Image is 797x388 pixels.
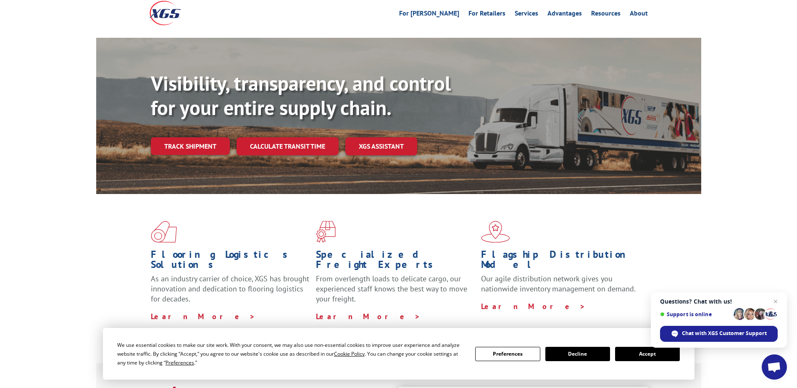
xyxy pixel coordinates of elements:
span: As an industry carrier of choice, XGS has brought innovation and dedication to flooring logistics... [151,274,309,304]
a: Learn More > [481,301,586,311]
span: Cookie Policy [334,350,365,357]
a: Learn More > [316,312,421,321]
button: Preferences [475,347,540,361]
h1: Flagship Distribution Model [481,249,640,274]
a: Resources [591,10,621,19]
span: Questions? Chat with us! [660,298,778,305]
button: Decline [545,347,610,361]
img: xgs-icon-focused-on-flooring-red [316,221,336,243]
a: For Retailers [468,10,505,19]
a: About [630,10,648,19]
h1: Flooring Logistics Solutions [151,249,310,274]
img: xgs-icon-flagship-distribution-model-red [481,221,510,243]
p: From overlength loads to delicate cargo, our experienced staff knows the best way to move your fr... [316,274,475,311]
a: Advantages [547,10,582,19]
b: Visibility, transparency, and control for your entire supply chain. [151,70,451,121]
a: Track shipment [151,137,230,155]
div: Chat with XGS Customer Support [660,326,778,342]
div: We use essential cookies to make our site work. With your consent, we may also use non-essential ... [117,341,465,367]
div: Open chat [762,354,787,380]
a: Calculate transit time [237,137,339,155]
span: Preferences [166,359,194,366]
span: Chat with XGS Customer Support [682,330,767,337]
a: Learn More > [151,312,255,321]
span: Support is online [660,311,731,317]
a: For [PERSON_NAME] [399,10,459,19]
a: Services [515,10,538,19]
h1: Specialized Freight Experts [316,249,475,274]
div: Cookie Consent Prompt [103,328,694,380]
a: XGS ASSISTANT [345,137,417,155]
button: Accept [615,347,680,361]
img: xgs-icon-total-supply-chain-intelligence-red [151,221,177,243]
span: Close chat [771,296,781,307]
span: Our agile distribution network gives you nationwide inventory management on demand. [481,274,636,294]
